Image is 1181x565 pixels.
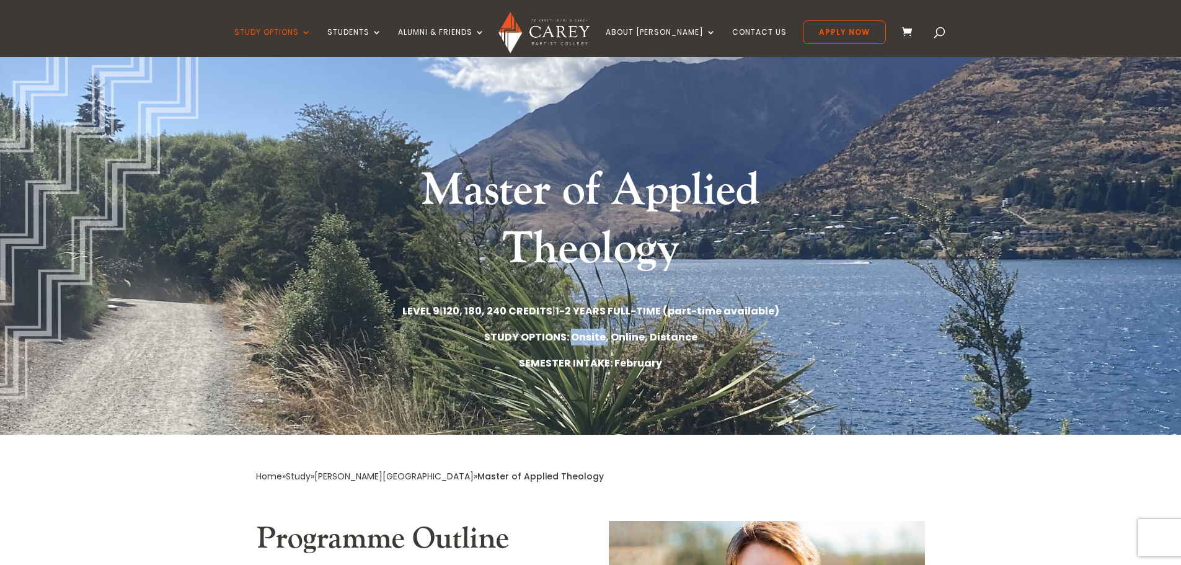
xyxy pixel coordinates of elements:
[256,470,604,483] span: » » »
[358,162,823,284] h1: Master of Applied Theology
[484,330,697,344] strong: STUDY OPTIONS: Onsite, Online, Distance
[286,470,311,483] a: Study
[327,28,382,57] a: Students
[402,304,440,318] strong: LEVEL 9
[256,521,572,563] h2: Programme Outline
[314,470,474,483] a: [PERSON_NAME][GEOGRAPHIC_DATA]
[606,28,716,57] a: About [PERSON_NAME]
[477,470,604,483] span: Master of Applied Theology
[256,303,926,319] p: | |
[398,28,485,57] a: Alumni & Friends
[555,304,779,318] strong: 1-2 YEARS FULL-TIME (part-time available)
[498,12,590,53] img: Carey Baptist College
[803,20,886,44] a: Apply Now
[732,28,787,57] a: Contact Us
[443,304,552,318] strong: 120, 180, 240 CREDITS
[519,356,662,370] strong: SEMESTER INTAKE: February
[234,28,311,57] a: Study Options
[256,470,282,483] a: Home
